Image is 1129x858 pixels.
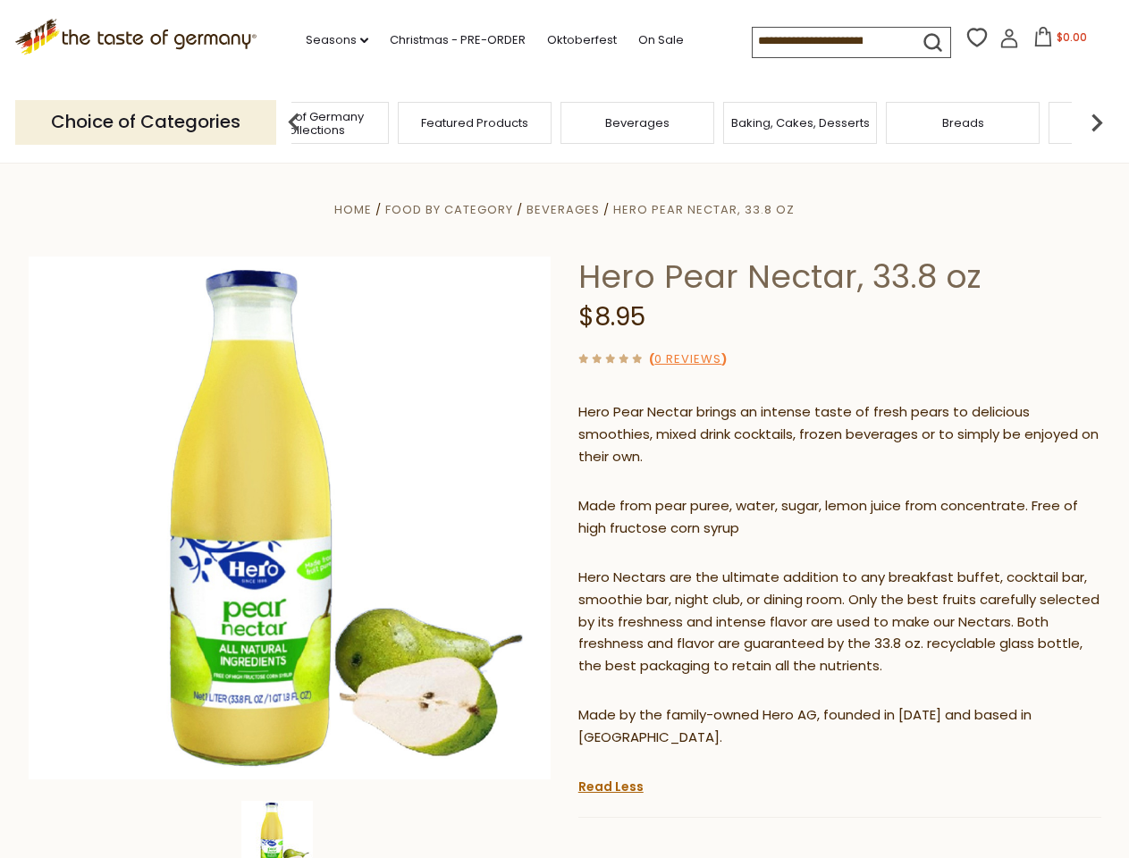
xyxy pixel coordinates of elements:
p: Made from pear puree, water, sugar, lemon juice from concentrate. Free of high fructose corn syrup​ [578,495,1101,540]
a: Food By Category [385,201,513,218]
a: Home [334,201,372,218]
p: Choice of Categories [15,100,276,144]
a: Baking, Cakes, Desserts [731,116,870,130]
img: Hero Pear Nectar, 33.8 oz [29,257,552,779]
a: Taste of Germany Collections [240,110,383,137]
a: Beverages [605,116,670,130]
a: On Sale [638,30,684,50]
a: Beverages [527,201,600,218]
span: $8.95 [578,299,645,334]
img: previous arrow [276,105,312,140]
a: Read Less [578,778,644,795]
a: Featured Products [421,116,528,130]
a: Breads [942,116,984,130]
p: Hero Nectars are the ultimate addition to any breakfast buffet, cocktail bar, smoothie bar, night... [578,567,1101,678]
h1: Hero Pear Nectar, 33.8 oz [578,257,1101,297]
a: Christmas - PRE-ORDER [390,30,526,50]
a: Oktoberfest [547,30,617,50]
a: Seasons [306,30,368,50]
span: ( ) [649,350,727,367]
a: Hero Pear Nectar, 33.8 oz [613,201,795,218]
span: $0.00 [1057,29,1087,45]
a: 0 Reviews [654,350,721,369]
p: Made by the family-owned Hero AG, founded in [DATE] and based in [GEOGRAPHIC_DATA]. [578,704,1101,749]
p: Hero Pear Nectar brings an intense taste of fresh pears to delicious smoothies, mixed drink cockt... [578,401,1101,468]
img: next arrow [1079,105,1115,140]
button: $0.00 [1023,27,1099,54]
